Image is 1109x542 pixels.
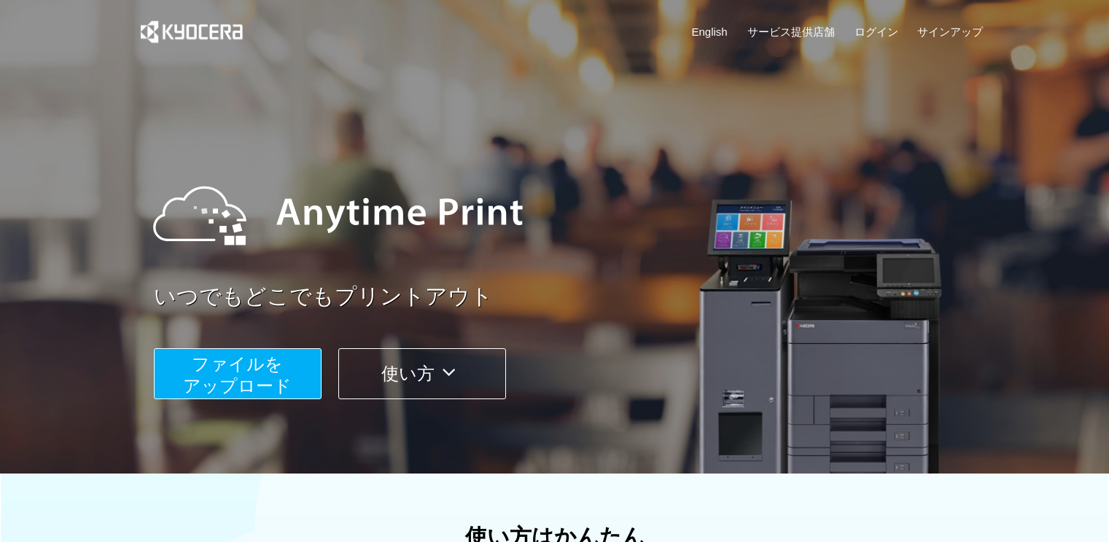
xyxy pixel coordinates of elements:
a: English [692,24,728,39]
a: ログイン [855,24,898,39]
span: ファイルを ​​アップロード [183,354,292,396]
button: ファイルを​​アップロード [154,348,322,399]
button: 使い方 [338,348,506,399]
a: サービス提供店舗 [747,24,835,39]
a: サインアップ [917,24,983,39]
a: いつでもどこでもプリントアウト [154,281,992,313]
